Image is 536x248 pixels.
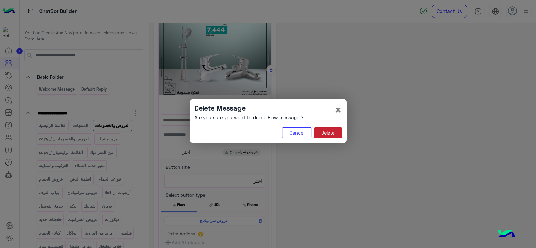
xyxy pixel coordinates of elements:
span: × [334,103,342,117]
button: Delete [314,127,342,139]
img: hulul-logo.png [495,223,517,245]
button: Cancel [282,127,311,139]
button: Close [334,104,342,116]
h6: Are you sure you want to delete Flow message ? [194,114,304,120]
h4: Delete Message [194,104,304,112]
